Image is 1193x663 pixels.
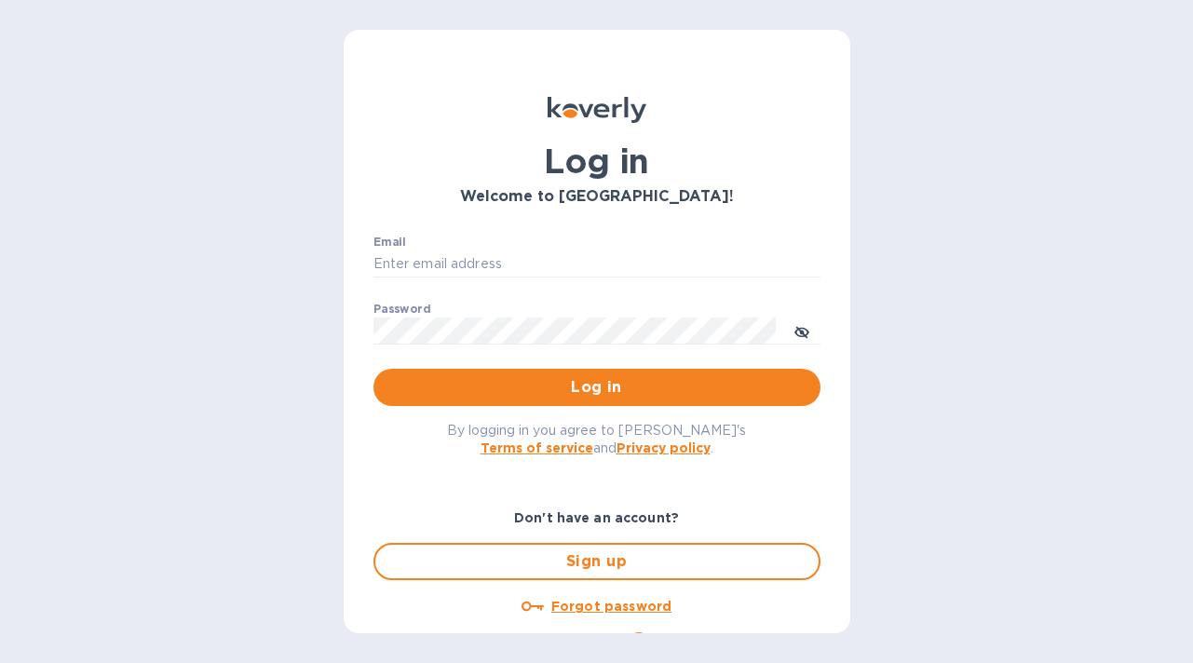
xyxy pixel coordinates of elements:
[783,312,820,349] button: toggle password visibility
[373,543,820,580] button: Sign up
[373,188,820,206] h3: Welcome to [GEOGRAPHIC_DATA]!
[548,97,646,123] img: Koverly
[373,237,406,248] label: Email
[373,250,820,278] input: Enter email address
[390,550,804,573] span: Sign up
[388,376,806,399] span: Log in
[373,142,820,181] h1: Log in
[481,440,593,455] a: Terms of service
[514,510,679,525] b: Don't have an account?
[373,369,820,406] button: Log in
[617,440,711,455] a: Privacy policy
[551,599,671,614] u: Forgot password
[373,304,430,315] label: Password
[447,423,746,455] span: By logging in you agree to [PERSON_NAME]'s and .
